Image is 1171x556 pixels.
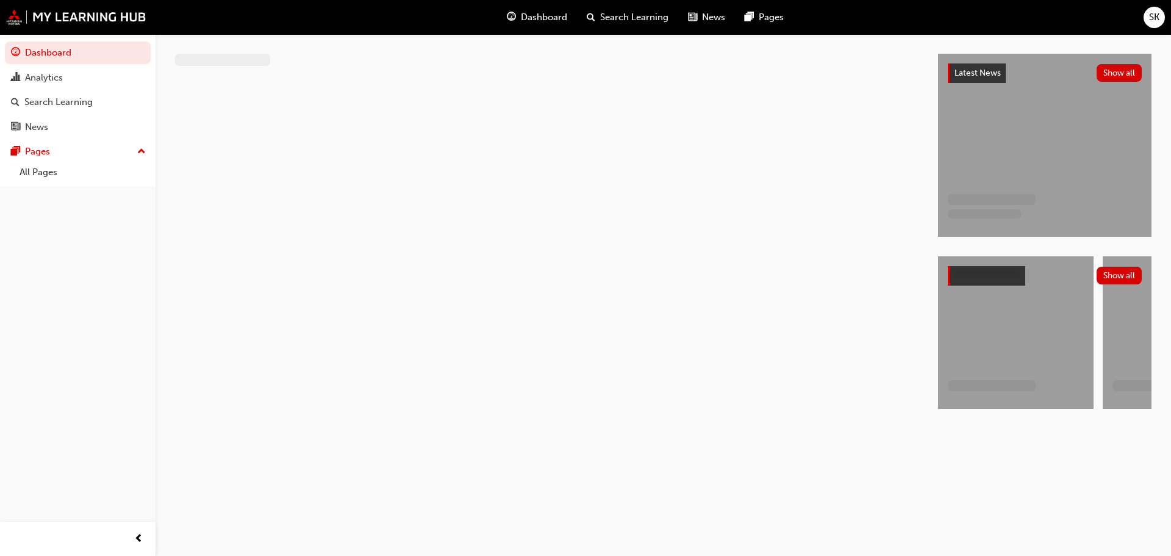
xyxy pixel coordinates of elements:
button: Show all [1097,64,1142,82]
span: Search Learning [600,10,668,24]
a: Dashboard [5,42,151,64]
button: DashboardAnalyticsSearch LearningNews [5,39,151,140]
a: News [5,116,151,139]
a: pages-iconPages [735,5,793,30]
div: News [25,120,48,134]
span: prev-icon [134,532,143,547]
div: Analytics [25,71,63,85]
span: news-icon [688,10,697,25]
button: Pages [5,140,151,163]
span: Latest News [954,68,1001,78]
span: chart-icon [11,73,20,84]
a: All Pages [15,163,151,182]
span: pages-icon [11,146,20,157]
span: up-icon [137,144,146,160]
span: News [702,10,725,24]
a: Show all [948,266,1142,286]
span: search-icon [587,10,595,25]
a: Search Learning [5,91,151,114]
button: Show all [1097,267,1142,284]
a: Analytics [5,67,151,89]
span: guage-icon [11,48,20,59]
span: Dashboard [521,10,567,24]
a: Latest NewsShow all [948,63,1142,83]
span: news-icon [11,122,20,133]
img: mmal [6,9,146,25]
span: pages-icon [745,10,754,25]
a: guage-iconDashboard [497,5,577,30]
span: SK [1149,10,1159,24]
span: Pages [759,10,784,24]
button: SK [1144,7,1165,28]
span: guage-icon [507,10,516,25]
div: Pages [25,145,50,159]
div: Search Learning [24,95,93,109]
span: search-icon [11,97,20,108]
a: search-iconSearch Learning [577,5,678,30]
a: news-iconNews [678,5,735,30]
